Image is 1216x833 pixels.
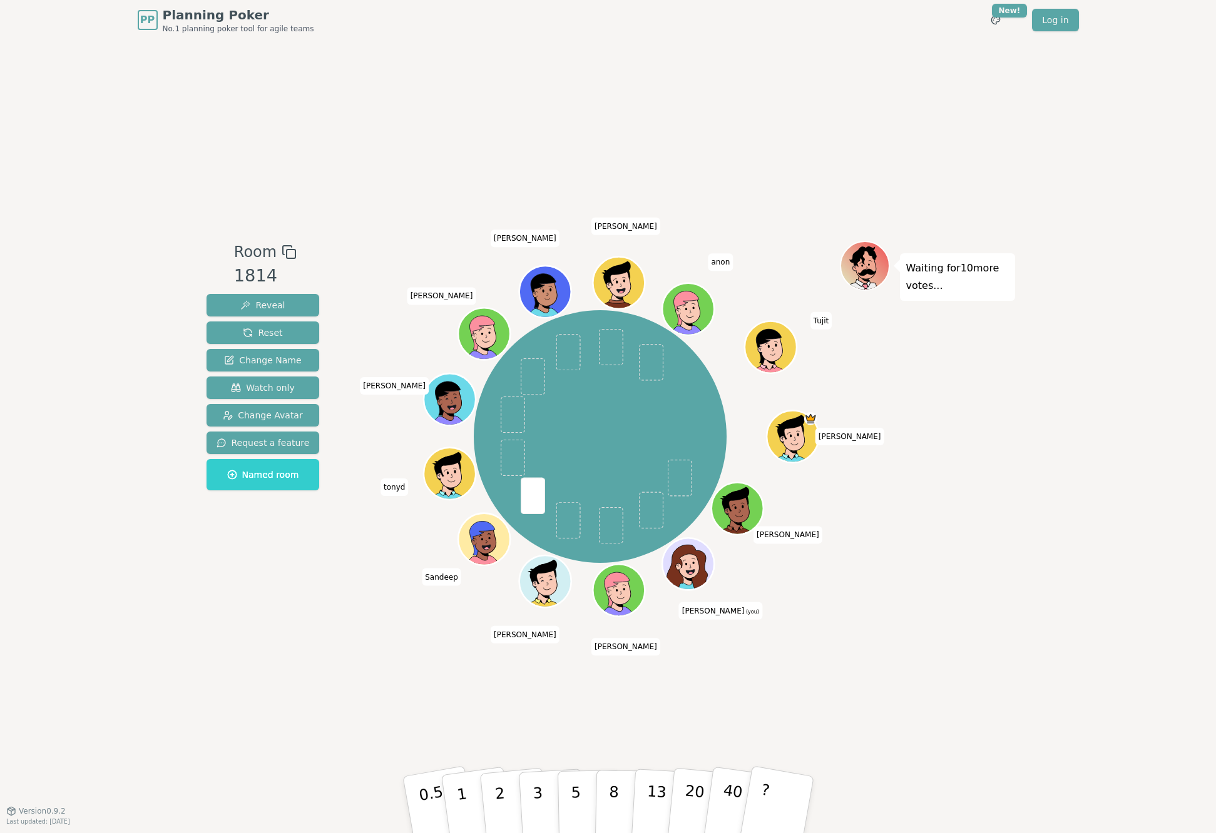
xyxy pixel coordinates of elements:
span: Change Avatar [223,409,303,422]
span: Click to change your name [708,253,733,271]
a: PPPlanning PokerNo.1 planning poker tool for agile teams [138,6,314,34]
p: Waiting for 10 more votes... [906,260,1009,295]
button: Click to change your avatar [664,540,713,588]
button: Request a feature [207,432,320,454]
button: Reset [207,321,320,344]
span: Click to change your name [591,218,660,235]
span: Reveal [240,299,285,311]
span: Click to change your name [810,312,832,330]
span: PP [140,13,155,28]
a: Log in [1032,9,1078,31]
span: Click to change your name [754,526,822,543]
span: Planning Poker [163,6,314,24]
span: No.1 planning poker tool for agile teams [163,24,314,34]
button: Reveal [207,294,320,316]
span: Click to change your name [679,602,762,620]
button: Watch only [207,376,320,399]
span: Click to change your name [381,478,408,496]
span: Click to change your name [422,568,461,586]
span: Click to change your name [591,638,660,655]
span: Room [234,241,277,263]
button: New! [984,9,1007,31]
span: Version 0.9.2 [19,806,66,816]
div: 1814 [234,263,297,289]
span: Click to change your name [491,230,559,247]
span: Request a feature [217,437,310,449]
span: Last updated: [DATE] [6,818,70,825]
div: New! [992,4,1028,18]
button: Named room [207,459,320,490]
button: Change Avatar [207,404,320,427]
span: Change Name [224,354,301,366]
button: Version0.9.2 [6,806,66,816]
span: Click to change your name [491,626,559,644]
span: Click to change your name [407,287,476,305]
span: Watch only [231,381,295,394]
button: Change Name [207,349,320,371]
span: Rob is the host [804,412,817,425]
span: Click to change your name [360,377,429,395]
span: (you) [744,609,759,615]
span: Reset [243,326,282,339]
span: Named room [227,468,299,481]
span: Click to change your name [815,428,884,445]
